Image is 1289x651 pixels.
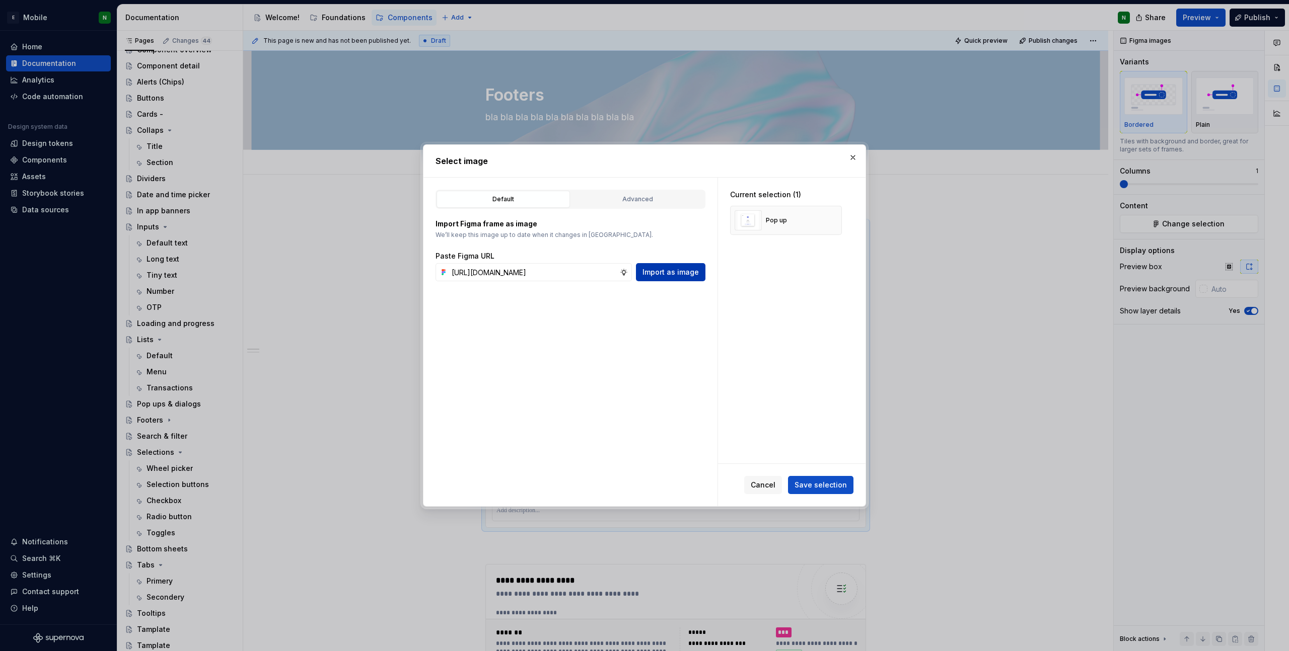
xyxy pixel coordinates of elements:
[436,155,853,167] h2: Select image
[744,476,782,494] button: Cancel
[795,480,847,490] span: Save selection
[751,480,775,490] span: Cancel
[642,267,699,277] span: Import as image
[436,251,494,261] label: Paste Figma URL
[788,476,853,494] button: Save selection
[436,219,705,229] p: Import Figma frame as image
[636,263,705,281] button: Import as image
[730,190,842,200] div: Current selection (1)
[575,194,701,204] div: Advanced
[766,216,787,224] div: Pop up
[448,263,620,281] input: https://figma.com/file...
[440,194,566,204] div: Default
[436,231,705,239] p: We’ll keep this image up to date when it changes in [GEOGRAPHIC_DATA].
